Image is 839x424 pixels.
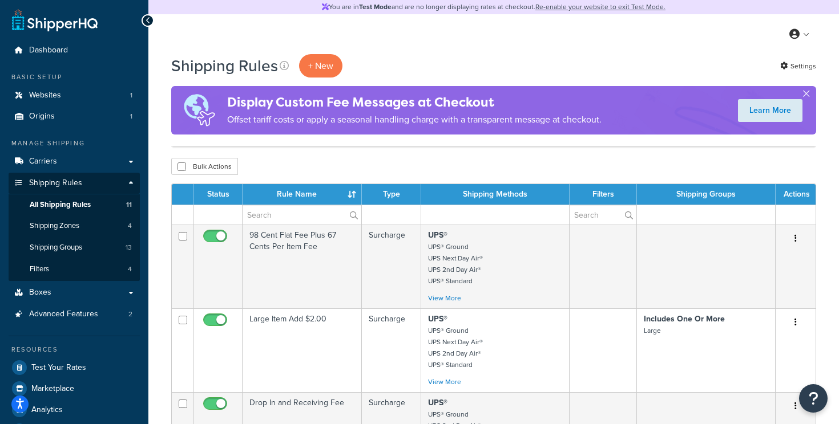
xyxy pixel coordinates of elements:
[570,205,637,225] input: Search
[29,309,98,319] span: Advanced Features
[29,91,61,100] span: Websites
[299,54,342,78] p: + New
[29,288,51,297] span: Boxes
[30,264,49,274] span: Filters
[9,378,140,399] a: Marketplace
[30,243,82,252] span: Shipping Groups
[362,225,421,308] td: Surcharge
[9,194,140,215] a: All Shipping Rules 11
[30,200,91,210] span: All Shipping Rules
[130,91,132,100] span: 1
[12,9,98,31] a: ShipperHQ Home
[9,173,140,194] a: Shipping Rules
[428,242,483,286] small: UPS® Ground UPS Next Day Air® UPS 2nd Day Air® UPS® Standard
[9,282,140,303] a: Boxes
[9,106,140,127] a: Origins 1
[30,221,79,231] span: Shipping Zones
[780,58,816,74] a: Settings
[171,55,278,77] h1: Shipping Rules
[428,229,447,241] strong: UPS®
[799,384,828,413] button: Open Resource Center
[9,194,140,215] li: All Shipping Rules
[130,112,132,121] span: 1
[9,215,140,237] li: Shipping Zones
[243,308,362,392] td: Large Item Add $2.00
[9,259,140,280] li: Filters
[227,112,602,128] p: Offset tariff costs or apply a seasonal handling charge with a transparent message at checkout.
[644,313,725,325] strong: Includes One Or More
[535,2,665,12] a: Re-enable your website to exit Test Mode.
[128,221,132,231] span: 4
[31,405,63,415] span: Analytics
[9,237,140,258] a: Shipping Groups 13
[128,309,132,319] span: 2
[243,225,362,308] td: 98 Cent Flat Fee Plus 67 Cents Per Item Fee
[29,178,82,188] span: Shipping Rules
[428,397,447,409] strong: UPS®
[738,99,802,122] a: Learn More
[428,325,483,370] small: UPS® Ground UPS Next Day Air® UPS 2nd Day Air® UPS® Standard
[359,2,392,12] strong: Test Mode
[776,184,816,205] th: Actions
[9,237,140,258] li: Shipping Groups
[9,357,140,378] a: Test Your Rates
[31,384,74,394] span: Marketplace
[29,112,55,121] span: Origins
[637,184,775,205] th: Shipping Groups
[243,205,361,225] input: Search
[9,259,140,280] a: Filters 4
[31,363,86,373] span: Test Your Rates
[9,72,140,82] div: Basic Setup
[227,93,602,112] h4: Display Custom Fee Messages at Checkout
[9,173,140,281] li: Shipping Rules
[9,215,140,237] a: Shipping Zones 4
[570,184,638,205] th: Filters
[362,184,421,205] th: Type
[128,264,132,274] span: 4
[362,308,421,392] td: Surcharge
[194,184,243,205] th: Status
[9,345,140,354] div: Resources
[243,184,362,205] th: Rule Name : activate to sort column ascending
[171,86,227,134] img: duties-banner-06bc72dcb5fe05cb3f9472aba00be2ae8eb53ab6f0d8bb03d382ba314ac3c341.png
[428,293,461,303] a: View More
[9,399,140,420] a: Analytics
[126,243,132,252] span: 13
[126,200,132,210] span: 11
[9,138,140,148] div: Manage Shipping
[428,313,447,325] strong: UPS®
[29,46,68,55] span: Dashboard
[9,304,140,325] li: Advanced Features
[9,40,140,61] a: Dashboard
[9,304,140,325] a: Advanced Features 2
[644,325,661,336] small: Large
[29,157,57,166] span: Carriers
[421,184,570,205] th: Shipping Methods
[9,85,140,106] li: Websites
[9,151,140,172] a: Carriers
[9,106,140,127] li: Origins
[171,158,238,175] button: Bulk Actions
[428,377,461,387] a: View More
[9,85,140,106] a: Websites 1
